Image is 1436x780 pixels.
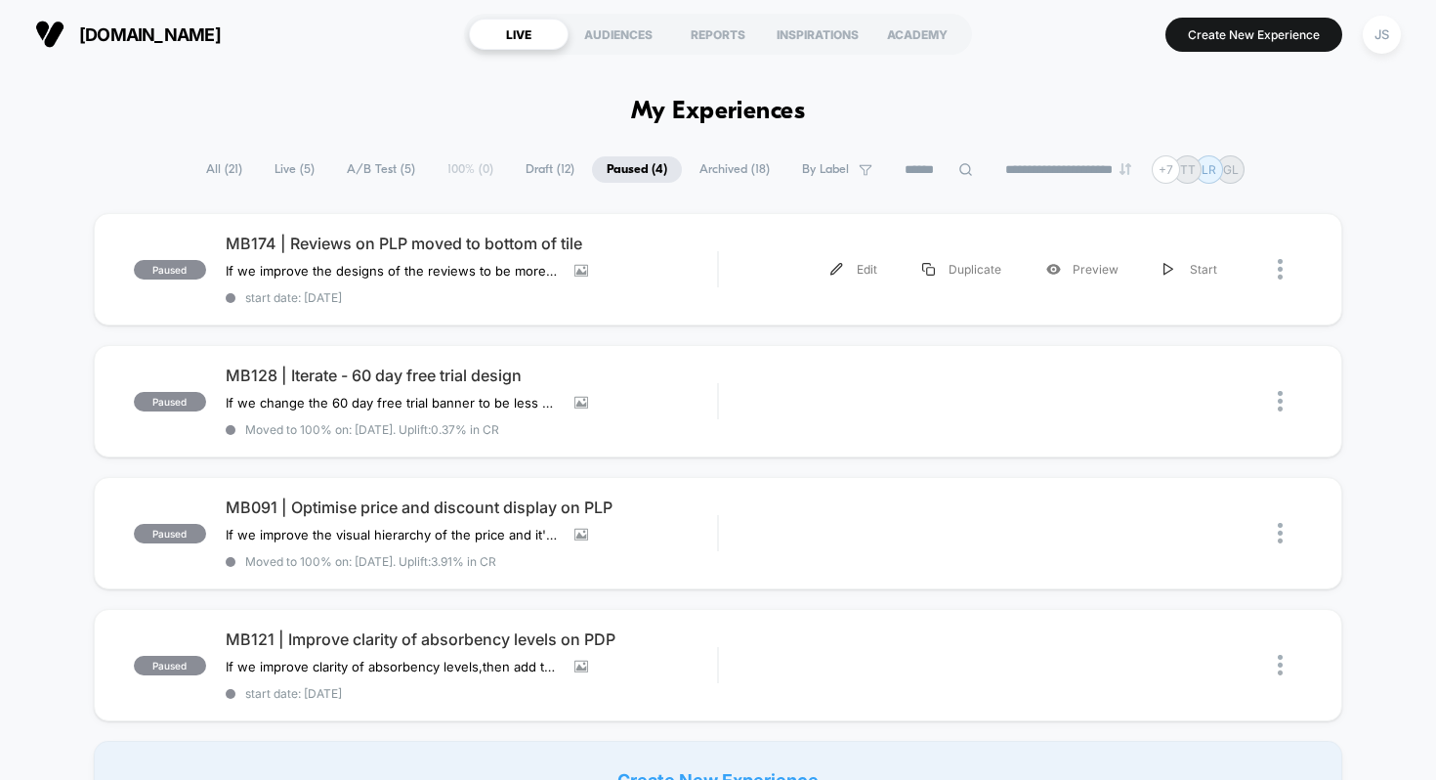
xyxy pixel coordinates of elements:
[226,395,560,411] span: If we change the 60 day free trial banner to be less distracting from the primary CTA,then conver...
[808,247,900,291] div: Edit
[226,366,718,385] span: MB128 | Iterate - 60 day free trial design
[134,392,206,412] span: paused
[768,19,867,50] div: INSPIRATIONS
[79,24,221,45] span: [DOMAIN_NAME]
[245,554,496,569] span: Moved to 100% on: [DATE] . Uplift: 3.91% in CR
[1357,15,1407,55] button: JS
[1202,162,1216,177] p: LR
[1278,391,1283,412] img: close
[1141,247,1240,291] div: Start
[631,98,806,126] h1: My Experiences
[134,524,206,543] span: paused
[134,656,206,675] span: paused
[35,20,64,49] img: Visually logo
[685,156,784,183] span: Archived ( 18 )
[29,19,227,50] button: [DOMAIN_NAME]
[1278,655,1283,675] img: close
[191,156,257,183] span: All ( 21 )
[1024,247,1141,291] div: Preview
[226,498,718,517] span: MB091 | Optimise price and discount display on PLP
[867,19,967,50] div: ACADEMY
[668,19,768,50] div: REPORTS
[922,263,935,276] img: menu
[226,290,718,305] span: start date: [DATE]
[1223,162,1239,177] p: GL
[1180,162,1196,177] p: TT
[245,422,499,437] span: Moved to 100% on: [DATE] . Uplift: 0.37% in CR
[260,156,329,183] span: Live ( 5 )
[1163,263,1173,276] img: menu
[226,263,560,279] span: If we improve the designs of the reviews to be more visible and credible,then conversions will in...
[332,156,430,183] span: A/B Test ( 5 )
[1278,259,1283,280] img: close
[830,263,843,276] img: menu
[900,247,1024,291] div: Duplicate
[592,156,682,183] span: Paused ( 4 )
[134,260,206,280] span: paused
[469,19,569,50] div: LIVE
[1152,155,1180,184] div: + 7
[1119,163,1131,175] img: end
[1165,18,1342,52] button: Create New Experience
[226,659,560,674] span: If we improve clarity of absorbency levels,then add to carts & CR will increase,because users are...
[226,234,718,253] span: MB174 | Reviews on PLP moved to bottom of tile
[569,19,668,50] div: AUDIENCES
[1363,16,1401,54] div: JS
[1278,523,1283,543] img: close
[226,527,560,542] span: If we improve the visual hierarchy of the price and it's related promotion then PDV and CR will i...
[226,686,718,701] span: start date: [DATE]
[226,629,718,649] span: MB121 | Improve clarity of absorbency levels on PDP
[802,162,849,177] span: By Label
[511,156,589,183] span: Draft ( 12 )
